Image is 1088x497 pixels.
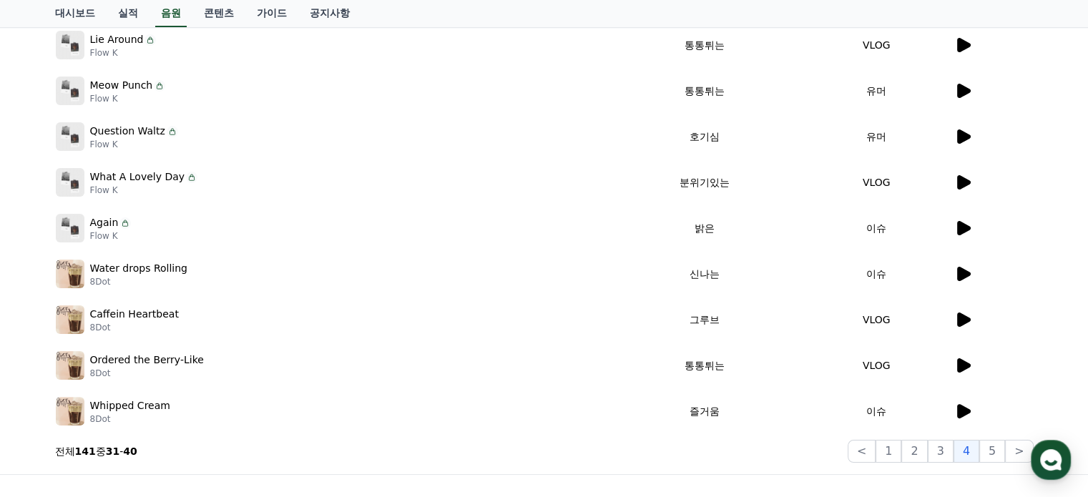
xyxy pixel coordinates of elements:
p: Ordered the Berry-Like [90,353,204,368]
img: music [56,77,84,105]
td: 호기심 [609,114,799,159]
button: 4 [954,440,979,463]
td: VLOG [800,297,954,343]
td: 이슈 [800,251,954,297]
a: 홈 [4,378,94,414]
img: music [56,168,84,197]
p: Whipped Cream [90,398,170,413]
p: 8Dot [90,322,179,333]
p: Caffein Heartbeat [90,307,179,322]
img: music [56,214,84,242]
td: 통통튀는 [609,68,799,114]
td: 이슈 [800,205,954,251]
td: 분위기있는 [609,159,799,205]
td: VLOG [800,22,954,68]
img: music [56,397,84,425]
p: 8Dot [90,413,170,425]
span: 대화 [131,400,148,412]
td: 통통튀는 [609,343,799,388]
td: 유머 [800,114,954,159]
strong: 31 [106,446,119,457]
img: music [56,31,84,59]
td: VLOG [800,159,954,205]
a: 설정 [185,378,275,414]
p: What A Lovely Day [90,169,185,184]
td: 통통튀는 [609,22,799,68]
td: 이슈 [800,388,954,434]
a: 대화 [94,378,185,414]
td: 유머 [800,68,954,114]
p: Flow K [90,93,166,104]
td: 신나는 [609,251,799,297]
button: 1 [876,440,901,463]
p: Question Waltz [90,124,165,139]
span: 홈 [45,400,54,411]
td: 밝은 [609,205,799,251]
p: Water drops Rolling [90,261,187,276]
button: 3 [928,440,954,463]
p: 8Dot [90,368,204,379]
img: music [56,260,84,288]
img: music [56,351,84,380]
p: 전체 중 - [55,444,137,458]
p: Flow K [90,139,178,150]
td: 즐거움 [609,388,799,434]
p: Again [90,215,119,230]
p: Lie Around [90,32,144,47]
span: 설정 [221,400,238,411]
td: VLOG [800,343,954,388]
img: music [56,122,84,151]
img: music [56,305,84,334]
button: < [848,440,876,463]
p: Flow K [90,47,157,59]
strong: 40 [123,446,137,457]
td: 그루브 [609,297,799,343]
strong: 141 [75,446,96,457]
p: Flow K [90,230,132,242]
p: Meow Punch [90,78,153,93]
button: > [1005,440,1033,463]
button: 5 [979,440,1005,463]
p: Flow K [90,184,198,196]
button: 2 [901,440,927,463]
p: 8Dot [90,276,187,287]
